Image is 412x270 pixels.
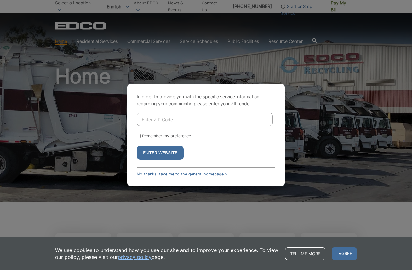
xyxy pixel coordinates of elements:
[137,172,227,176] a: No thanks, take me to the general homepage >
[55,247,279,261] p: We use cookies to understand how you use our site and to improve your experience. To view our pol...
[137,146,184,160] button: Enter Website
[142,134,191,138] label: Remember my preference
[332,247,357,260] span: I agree
[137,113,273,126] input: Enter ZIP Code
[285,247,325,260] a: Tell me more
[137,93,275,107] p: In order to provide you with the specific service information regarding your community, please en...
[118,254,152,261] a: privacy policy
